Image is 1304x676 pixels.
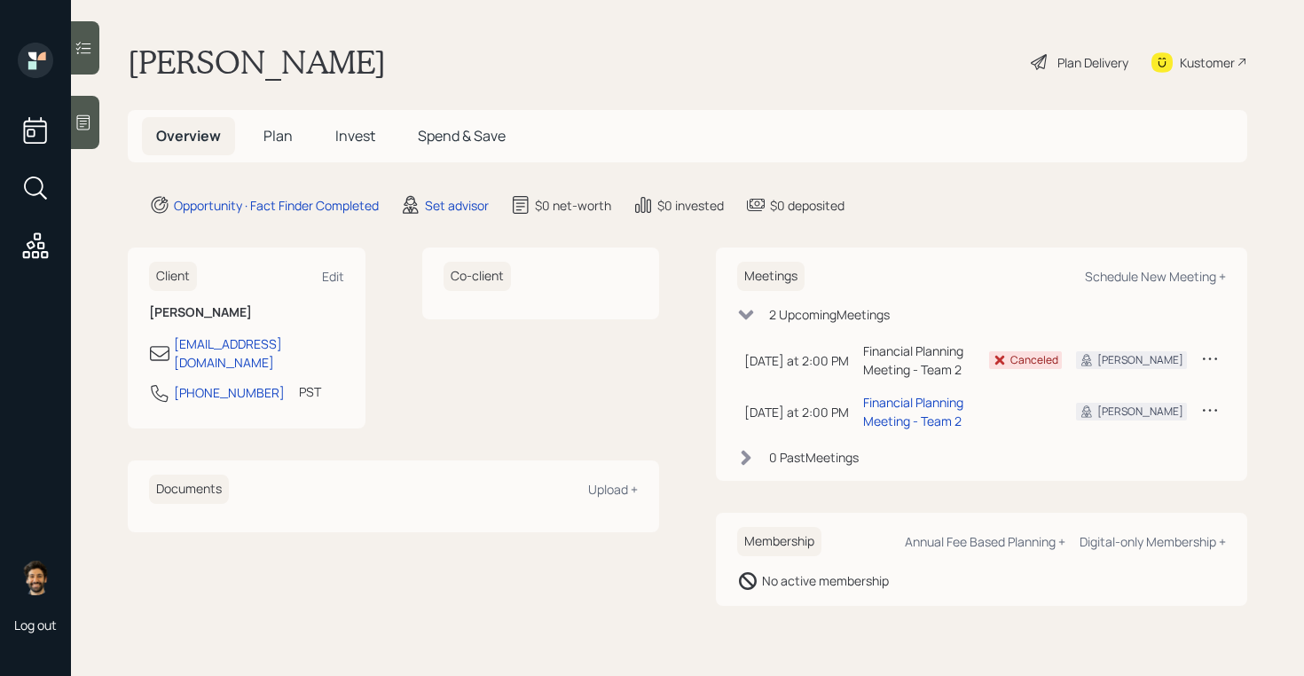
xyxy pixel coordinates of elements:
div: [PERSON_NAME] [1097,352,1183,368]
h6: Meetings [737,262,805,291]
div: PST [299,382,321,401]
div: Kustomer [1180,53,1235,72]
h6: Co-client [444,262,511,291]
div: Set advisor [425,196,489,215]
div: Digital-only Membership + [1080,533,1226,550]
div: Annual Fee Based Planning + [905,533,1065,550]
div: Log out [14,617,57,633]
div: No active membership [762,571,889,590]
h6: Membership [737,527,821,556]
div: Plan Delivery [1057,53,1128,72]
h6: Documents [149,475,229,504]
div: Financial Planning Meeting - Team 2 [863,342,975,379]
div: [PERSON_NAME] [1097,404,1183,420]
div: [PHONE_NUMBER] [174,383,285,402]
div: $0 deposited [770,196,844,215]
div: $0 net-worth [535,196,611,215]
div: Schedule New Meeting + [1085,268,1226,285]
h1: [PERSON_NAME] [128,43,386,82]
div: [EMAIL_ADDRESS][DOMAIN_NAME] [174,334,344,372]
div: Edit [322,268,344,285]
div: [DATE] at 2:00 PM [744,351,849,370]
h6: Client [149,262,197,291]
div: Financial Planning Meeting - Team 2 [863,393,975,430]
img: eric-schwartz-headshot.png [18,560,53,595]
span: Spend & Save [418,126,506,145]
div: Opportunity · Fact Finder Completed [174,196,379,215]
div: [DATE] at 2:00 PM [744,403,849,421]
span: Plan [263,126,293,145]
span: Overview [156,126,221,145]
div: 0 Past Meeting s [769,448,859,467]
div: 2 Upcoming Meeting s [769,305,890,324]
div: Canceled [1010,352,1058,368]
h6: [PERSON_NAME] [149,305,344,320]
div: Upload + [588,481,638,498]
span: Invest [335,126,375,145]
div: $0 invested [657,196,724,215]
